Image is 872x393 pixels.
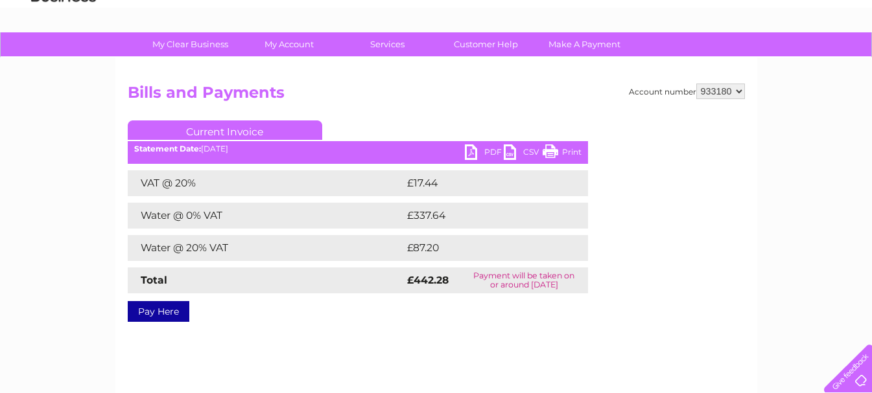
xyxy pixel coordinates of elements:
td: VAT @ 20% [128,170,404,196]
a: Log out [829,55,860,65]
a: Print [543,144,582,163]
a: Contact [786,55,818,65]
td: £17.44 [404,170,561,196]
a: Telecoms [713,55,751,65]
a: CSV [504,144,543,163]
a: Customer Help [432,32,539,56]
div: Account number [629,84,745,99]
a: PDF [465,144,504,163]
h2: Bills and Payments [128,84,745,108]
a: Make A Payment [531,32,638,56]
td: Payment will be taken on or around [DATE] [460,267,587,293]
div: Clear Business is a trading name of Verastar Limited (registered in [GEOGRAPHIC_DATA] No. 3667643... [130,7,743,63]
div: [DATE] [128,144,588,153]
strong: £442.28 [407,274,449,286]
a: Services [334,32,441,56]
b: Statement Date: [134,144,201,153]
a: Water [644,55,668,65]
a: My Clear Business [137,32,244,56]
a: Blog [759,55,778,65]
strong: Total [141,274,167,286]
td: £337.64 [404,203,565,229]
a: Pay Here [128,301,189,322]
td: Water @ 20% VAT [128,235,404,261]
a: My Account [235,32,342,56]
td: Water @ 0% VAT [128,203,404,229]
td: £87.20 [404,235,561,261]
img: logo.png [30,34,97,73]
a: 0333 014 3131 [628,6,717,23]
a: Current Invoice [128,120,322,140]
a: Energy [676,55,705,65]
